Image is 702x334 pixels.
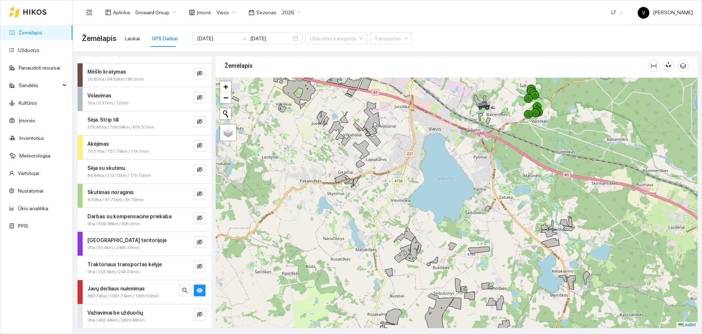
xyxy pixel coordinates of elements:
span: Aplinka : [113,8,131,16]
span: eye-invisible [197,119,203,126]
span: 0ha / 203.8km / 24h 24min [87,268,140,275]
span: 0ha / 0.37km / 12min [87,100,129,107]
a: Panaudoti resursai [19,65,60,71]
a: Leaflet [678,322,696,327]
span: 0ha / 30.6km / 246h 29min [87,244,140,251]
span: Žemėlapis [82,33,116,44]
span: LT [611,7,623,18]
span: 8.59ha / 47.72km / 3h 19min [87,196,144,203]
a: Žemėlapis [19,30,42,36]
span: 276.45ha / 709.04km / 87h 57min [87,124,154,131]
span: 0ha / 462.44km / 282h 48min [87,317,145,324]
strong: Traktoriaus transportas kelyje [87,261,162,267]
button: eye-invisible [194,212,205,224]
span: eye-invisible [197,263,203,270]
div: GPS Darbai [152,34,178,42]
button: column-width [648,60,660,72]
div: Volavimas0ha / 0.37km / 12mineye-invisible [78,87,211,111]
button: eye-invisible [194,92,205,103]
strong: Javų derliaus nuėmimas [87,286,145,292]
span: Sandėlis [19,78,60,93]
button: search [179,285,191,296]
span: [PERSON_NAME] [638,10,693,15]
div: Važiavimai be užduočių0ha / 462.44km / 282h 48mineye-invisible [78,304,211,328]
div: Sėja su skutimu84.44ha / 213.13km / 17h 10mineye-invisible [78,160,211,183]
div: Skutimas noraginis8.59ha / 47.72km / 3h 19mineye-invisible [78,184,211,208]
span: 0ha / 599.98km / 89h 3min [87,220,140,227]
button: eye-invisible [194,309,205,320]
a: Inventorius [19,135,44,141]
strong: Akėjimas [87,141,109,147]
div: Žemėlapis [224,55,648,76]
strong: Sėja su skutimu [87,165,125,171]
span: eye-invisible [197,215,203,222]
span: eye [197,287,203,294]
span: eye-invisible [197,142,203,149]
div: Laukai [125,34,140,42]
a: Nustatymai [18,188,44,194]
button: eye-invisible [194,260,205,272]
span: shop [189,10,195,15]
div: Akėjimas79.51ha / 157.79km / 11h 1mineye-invisible [78,136,211,159]
button: menu-fold [82,5,97,20]
a: Užduotys [18,47,39,53]
button: eye-invisible [194,236,205,248]
a: Zoom in [220,81,231,92]
span: 84.44ha / 213.13km / 17h 10min [87,172,151,179]
button: eye-invisible [194,68,205,79]
a: Layers [220,125,236,141]
strong: Skutimas noraginis [87,189,134,195]
span: swap-right [241,36,247,41]
button: eye-invisible [194,164,205,176]
span: menu-fold [86,9,93,16]
div: Javų derliaus nuėmimas880.74ha / 1081.74km / 180h 50minsearcheye [78,280,211,304]
a: Ūkio analitika [18,205,48,211]
strong: Sėja. Strip till [87,117,118,123]
div: [GEOGRAPHIC_DATA] teritorijoje0ha / 30.6km / 246h 29mineye-invisible [78,232,211,256]
div: Traktoriaus transportas kelyje0ha / 203.8km / 24h 24mineye-invisible [78,256,211,280]
div: Mėšlo kratymas26.65ha / 94.63km / 8h 2mineye-invisible [78,63,211,87]
strong: Volavimas [87,93,112,99]
span: eye-invisible [197,94,203,101]
span: 2026 [282,7,301,18]
a: Įmonės [19,118,35,123]
button: Initiate a new search [220,108,231,119]
span: to [241,36,247,41]
span: eye-invisible [197,167,203,174]
span: V [642,7,645,19]
strong: Mėšlo kratymas [87,69,126,75]
span: column-width [648,63,659,69]
span: 26.65ha / 94.63km / 8h 2min [87,76,144,83]
span: eye-invisible [197,311,203,318]
span: eye-invisible [197,70,203,77]
button: eye-invisible [194,188,205,200]
button: eye-invisible [194,140,205,152]
span: search [182,287,188,294]
a: PPIS [18,223,28,229]
input: Pabaigos data [250,34,291,42]
input: Pradžios data [197,34,238,42]
span: Visos [216,7,235,18]
a: Kultūros [19,100,37,106]
span: layout [105,10,111,15]
strong: Važiavimai be užduočių [87,310,143,316]
span: − [223,93,228,102]
a: Meteorologija [19,153,50,159]
button: eye [194,285,205,296]
div: Sėja. Strip till276.45ha / 709.04km / 87h 57mineye-invisible [78,111,211,135]
span: + [223,82,228,91]
span: Sezonas : [256,8,278,16]
a: Vartotojai [18,170,39,176]
span: eye-invisible [197,191,203,198]
span: 880.74ha / 1081.74km / 180h 50min [87,293,159,300]
span: Groward Group [135,7,176,18]
span: eye-invisible [197,239,203,246]
strong: [GEOGRAPHIC_DATA] teritorijoje [87,237,167,243]
button: eye-invisible [194,116,205,127]
span: Įmonė : [197,8,212,16]
a: Zoom out [220,92,231,103]
span: calendar [249,10,254,15]
div: Darbas su kompensacine priekaba0ha / 599.98km / 89h 3mineye-invisible [78,208,211,232]
span: 79.51ha / 157.79km / 11h 1min [87,148,149,155]
strong: Darbas su kompensacine priekaba [87,214,171,219]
